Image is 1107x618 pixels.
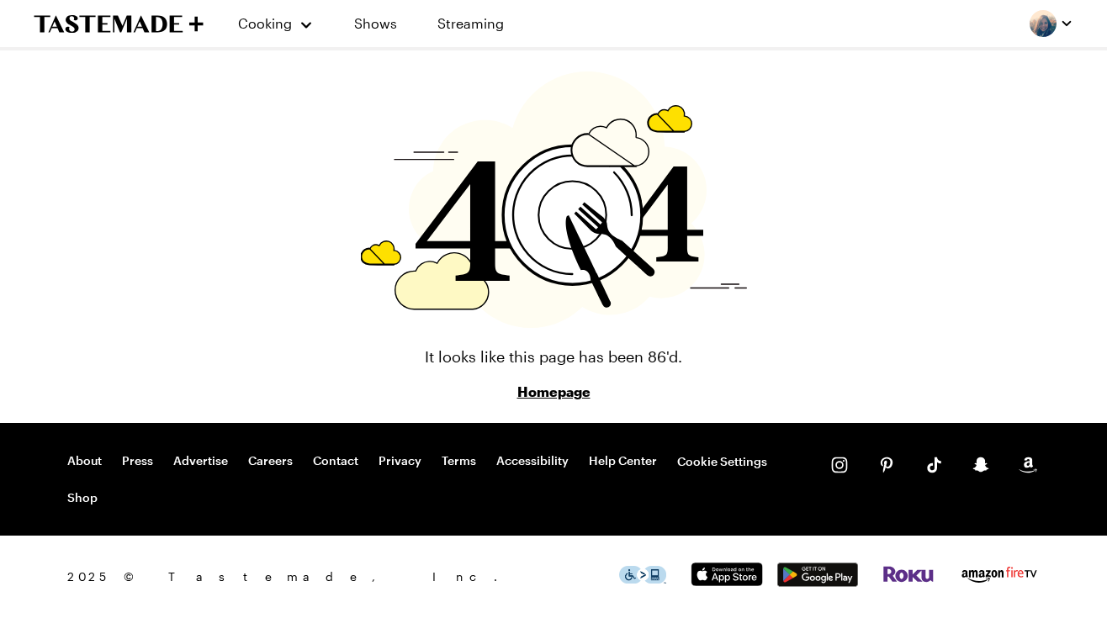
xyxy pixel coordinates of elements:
img: This icon serves as a link to download the Level Access assistive technology app for individuals ... [619,566,666,584]
span: Cooking [238,15,292,31]
a: Help Center [589,453,657,470]
nav: Footer [67,453,797,505]
a: Advertise [173,453,228,470]
a: This icon serves as a link to download the Level Access assistive technology app for individuals ... [619,570,666,586]
a: Privacy [379,453,421,470]
a: Terms [442,453,476,470]
p: It looks like this page has been 86'd. [425,345,682,368]
a: Shop [67,490,98,505]
span: 2025 © Tastemade, Inc. [67,568,619,586]
button: Profile picture [1030,10,1073,37]
a: Amazon Fire TV [959,573,1040,589]
a: Accessibility [496,453,569,470]
a: To Tastemade Home Page [34,14,204,34]
img: App Store [686,563,767,587]
a: Roku [882,569,935,585]
img: 404 [361,71,747,328]
a: Google Play [777,573,858,589]
img: Profile picture [1030,10,1057,37]
a: Careers [248,453,293,470]
a: About [67,453,102,470]
button: Cooking [237,3,314,44]
button: Cookie Settings [677,453,767,470]
a: Press [122,453,153,470]
a: Homepage [517,382,591,402]
img: Roku [882,566,935,583]
a: App Store [686,573,767,589]
img: Amazon Fire TV [959,563,1040,586]
img: Google Play [777,563,858,587]
a: Contact [313,453,358,470]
